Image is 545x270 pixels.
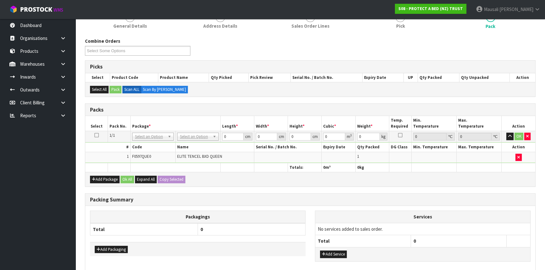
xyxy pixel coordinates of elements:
th: Product Code [110,73,158,82]
th: Weight [355,116,389,131]
img: cube-alt.png [9,5,17,13]
th: Width [254,116,288,131]
span: Pick [396,23,405,29]
th: UP [403,73,418,82]
th: Expiry Date [322,143,355,152]
span: 1 [127,154,129,159]
th: Height [288,116,322,131]
th: Services [315,211,530,223]
h3: Packs [90,107,531,113]
h3: Packing Summary [90,197,531,203]
th: Total [90,223,198,235]
th: Qty Unpacked [459,73,510,82]
label: Scan By [PERSON_NAME] [141,86,188,93]
span: Expand All [137,177,155,182]
th: Serial No. / Batch No. [291,73,362,82]
span: ProStock [20,5,52,14]
span: Address Details [203,23,237,29]
span: Mausali [484,6,498,12]
span: Pack [486,23,495,30]
th: # [85,143,130,152]
span: 0 [357,165,359,170]
th: Action [509,73,535,82]
th: Select [85,73,110,82]
th: Action [502,116,535,131]
span: Sales Order Lines [291,23,329,29]
button: OK [514,133,523,140]
div: cm [277,133,286,141]
sup: 3 [350,133,352,137]
th: Min. Temperature [412,116,457,131]
small: WMS [53,7,63,13]
th: Cubic [322,116,355,131]
th: Min. Temperature [412,143,457,152]
th: Expiry Date [362,73,403,82]
th: Pick Review [249,73,291,82]
button: Copy Selected [158,176,185,183]
span: 0 [200,226,203,232]
div: cm [244,133,252,141]
span: 0 [413,238,416,244]
label: Scan ALL [122,86,141,93]
th: Name [175,143,254,152]
th: Qty Picked [209,73,249,82]
span: 1 [357,154,359,159]
th: Packagings [90,211,306,223]
div: cm [311,133,320,141]
th: Qty Packed [355,143,389,152]
div: ℃ [492,133,500,141]
th: Pack No. [108,116,131,131]
th: Action [502,143,535,152]
th: kg [355,163,389,172]
button: Pack [110,86,121,93]
th: Code [130,143,175,152]
span: 1/1 [110,133,115,138]
td: No services added to sales order. [315,223,530,235]
button: Add Package [90,176,120,183]
th: Package [130,116,220,131]
button: Add Service [320,251,347,258]
th: Product Name [158,73,209,82]
span: General Details [113,23,147,29]
th: Max. Temperature [457,116,502,131]
span: Select an Option [180,133,210,141]
strong: S08 - PROTECT A BED (NZ) TRUST [398,6,463,11]
th: m³ [322,163,355,172]
button: Add Packaging [95,246,128,253]
th: DG Class [389,143,412,152]
span: [PERSON_NAME] [499,6,533,12]
span: ELITE TENCEL BXD QUEEN [177,154,222,159]
th: Totals: [288,163,322,172]
div: kg [380,133,387,141]
div: ℃ [447,133,455,141]
h3: Picks [90,64,531,70]
th: Max. Temperature [457,143,502,152]
th: Serial No. / Batch No. [254,143,322,152]
a: S08 - PROTECT A BED (NZ) TRUST [395,4,466,14]
button: Expand All [135,176,157,183]
th: Temp. Required [389,116,412,131]
th: Qty Packed [418,73,459,82]
button: Ok All [121,176,134,183]
button: Select All [90,86,109,93]
label: Combine Orders [85,38,120,44]
th: Length [220,116,254,131]
th: Total [315,235,411,247]
span: Select an Option [135,133,165,141]
span: F0597QUE0 [132,154,151,159]
th: Select [85,116,108,131]
div: m [345,133,354,141]
span: 0 [323,165,325,170]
